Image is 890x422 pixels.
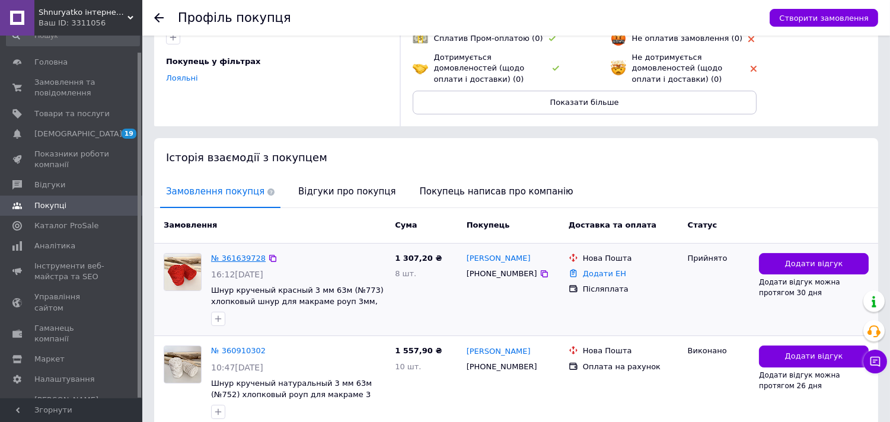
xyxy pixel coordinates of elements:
span: Покупці [34,200,66,211]
button: Показати більше [413,91,757,114]
img: rating-tag-type [549,36,556,41]
span: Дотримується домовленостей (щодо оплати і доставки) (0) [434,53,525,83]
a: [PERSON_NAME] [467,346,531,357]
img: emoji [611,31,626,46]
div: Виконано [688,346,750,356]
a: № 360910302 [211,346,266,355]
span: Каталог ProSale [34,220,98,231]
div: Нова Пошта [583,253,678,264]
span: Додати відгук можна протягом 30 дня [759,278,840,297]
span: Інструменти веб-майстра та SEO [34,261,110,282]
a: Додати ЕН [583,269,626,278]
span: Замовлення [164,220,217,229]
span: 16:12[DATE] [211,270,263,279]
span: Відгуки про покупця [292,177,401,207]
span: Маркет [34,354,65,365]
div: Ваш ID: 3311056 [39,18,142,28]
a: Лояльні [166,73,198,82]
span: 10:47[DATE] [211,363,263,372]
span: Аналітика [34,241,75,251]
span: Відгуки [34,180,65,190]
div: Покупець у фільтрах [166,56,385,67]
span: Показати більше [550,98,619,107]
a: [PERSON_NAME] [467,253,531,264]
span: Додати відгук [785,351,843,362]
input: Пошук [6,25,140,46]
img: emoji [413,60,428,76]
span: 8 шт. [395,269,416,278]
span: Не оплатив замовлення (0) [632,34,742,43]
span: 1 307,20 ₴ [395,254,442,263]
span: Управління сайтом [34,292,110,313]
img: emoji [611,60,626,76]
span: Замовлення та повідомлення [34,77,110,98]
a: Шнур крученый натуральный 3 мм 63м (№752) хлопковый роуп для макраме 3 мм, rope macrame 3 mm, шну... [211,379,373,410]
div: [PHONE_NUMBER] [464,359,540,375]
span: Замовлення покупця [160,177,280,207]
span: 19 [122,129,136,139]
span: Головна [34,57,68,68]
div: [PHONE_NUMBER] [464,266,540,282]
div: Прийнято [688,253,750,264]
a: Фото товару [164,253,202,291]
button: Додати відгук [759,346,869,367]
span: Товари та послуги [34,108,110,119]
span: 1 557,90 ₴ [395,346,442,355]
span: Показники роботи компанії [34,149,110,170]
span: Статус [688,220,717,229]
button: Чат з покупцем [863,350,887,373]
a: Шнур крученый красный 3 мм 63м (№773) хлопковый шнур для макраме роуп 3мм, macrame rope 3mm [211,286,384,316]
div: Післяплата [583,284,678,295]
img: emoji [413,31,428,46]
span: Не дотримується домовленостей (щодо оплати і доставки) (0) [632,53,723,83]
h1: Профіль покупця [178,11,291,25]
img: rating-tag-type [748,36,754,42]
span: Сплатив Пром-оплатою (0) [434,34,543,43]
img: rating-tag-type [553,66,559,71]
a: Фото товару [164,346,202,383]
div: Оплата на рахунок [583,362,678,372]
span: 10 шт. [395,362,421,371]
img: rating-tag-type [751,66,757,72]
div: Нова Пошта [583,346,678,356]
span: Покупець [467,220,510,229]
span: Cума [395,220,417,229]
span: Shnuryatko інтернет-магазин [39,7,127,18]
img: Фото товару [164,254,201,290]
div: Повернутися назад [154,13,164,23]
span: Гаманець компанії [34,323,110,344]
a: № 361639728 [211,254,266,263]
button: Створити замовлення [770,9,878,27]
span: Додати відгук [785,258,843,270]
span: Створити замовлення [779,14,869,23]
span: Історія взаємодії з покупцем [166,151,327,164]
button: Додати відгук [759,253,869,275]
img: Фото товару [164,346,201,383]
span: Покупець написав про компанію [414,177,579,207]
span: Доставка та оплата [569,220,656,229]
span: [DEMOGRAPHIC_DATA] [34,129,122,139]
span: Додати відгук можна протягом 26 дня [759,371,840,390]
span: Налаштування [34,374,95,385]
